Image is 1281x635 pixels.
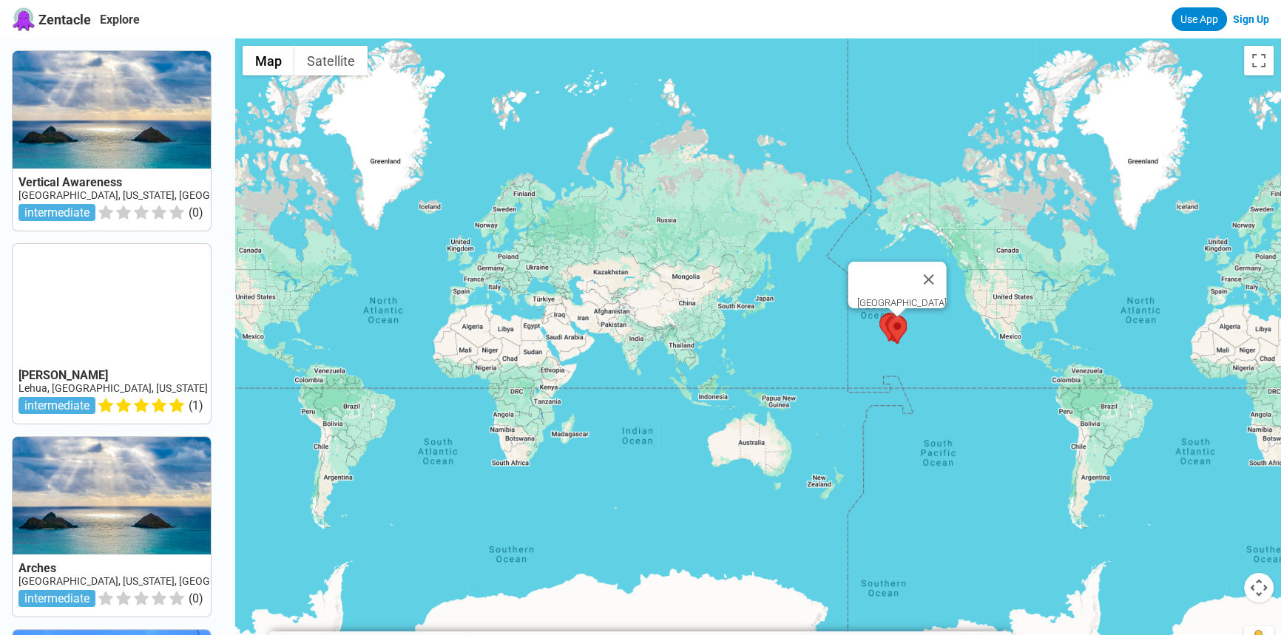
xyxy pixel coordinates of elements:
[1244,573,1274,602] button: Map camera controls
[294,46,368,75] button: Show satellite imagery
[12,7,91,31] a: Zentacle logoZentacle
[243,46,294,75] button: Show street map
[1244,46,1274,75] button: Toggle fullscreen view
[1233,13,1269,25] a: Sign Up
[911,262,947,297] button: Close
[1172,7,1227,31] a: Use App
[38,12,91,27] span: Zentacle
[12,7,36,31] img: Zentacle logo
[857,297,947,308] div: [GEOGRAPHIC_DATA]
[100,13,140,27] a: Explore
